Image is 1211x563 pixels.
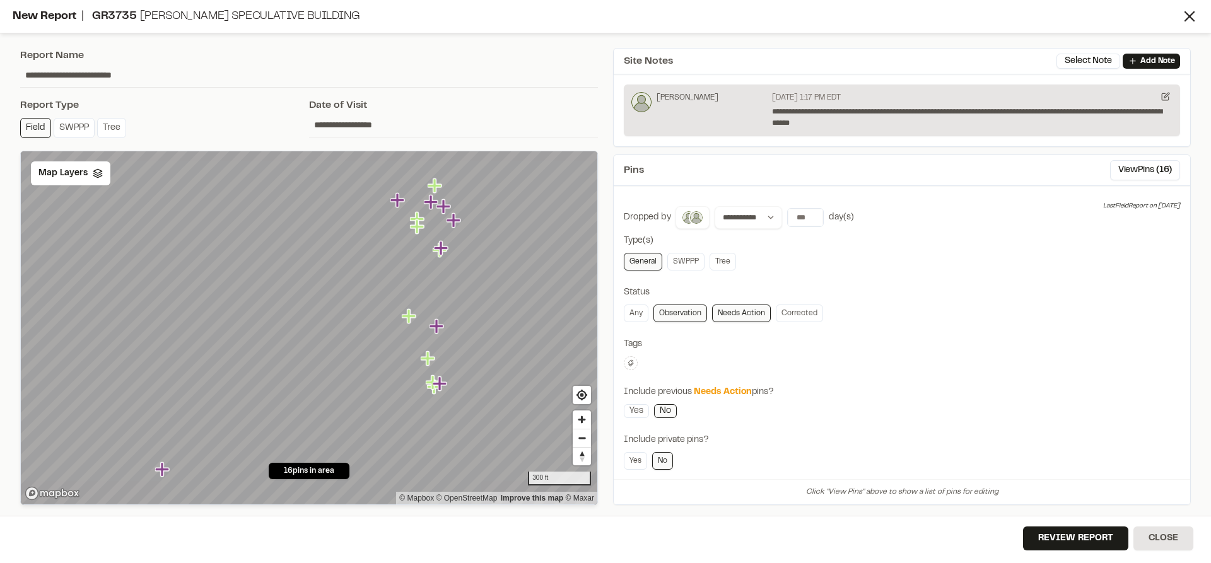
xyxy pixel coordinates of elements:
[20,98,309,113] div: Report Type
[624,337,1180,351] div: Tags
[433,376,449,392] div: Map marker
[624,54,673,69] span: Site Notes
[436,494,498,502] a: OpenStreetMap
[1156,163,1172,177] span: ( 16 )
[681,210,696,225] img: Raphael Betit
[501,494,563,502] a: Map feedback
[624,433,1180,447] div: Include private pins?
[1110,160,1180,180] button: ViewPins (16)
[710,253,736,270] a: Tree
[654,404,677,418] a: No
[624,253,662,270] a: General
[776,305,823,322] a: Corrected
[573,410,591,429] button: Zoom in
[428,178,444,194] div: Map marker
[689,210,704,225] img: Jake Shelley
[140,11,360,21] span: [PERSON_NAME] Speculative Building
[565,494,594,502] a: Maxar
[1056,54,1120,69] button: Select Note
[652,452,673,470] a: No
[829,211,854,224] div: day(s)
[155,461,172,478] div: Map marker
[21,151,597,504] canvas: Map
[624,404,649,418] a: Yes
[434,240,450,257] div: Map marker
[624,211,671,224] div: Dropped by
[1023,526,1128,550] button: Review Report
[653,305,707,322] a: Observation
[624,385,1180,399] div: Include previous pins?
[1103,201,1180,211] div: Last Field Report on [DATE]
[92,11,137,21] span: GR3735
[624,305,648,322] a: Any
[399,494,434,502] a: Mapbox
[528,472,591,485] div: 300 ft
[421,351,437,367] div: Map marker
[624,234,1180,248] div: Type(s)
[573,429,591,447] button: Zoom out
[694,388,752,396] span: Needs Action
[402,308,418,325] div: Map marker
[433,242,449,258] div: Map marker
[657,92,718,103] p: [PERSON_NAME]
[20,48,598,63] div: Report Name
[667,253,705,270] a: SWPPP
[424,194,440,211] div: Map marker
[631,92,652,112] img: Raphael Betit
[712,305,771,322] a: Needs Action
[676,206,710,229] button: Raphael Betit, Jake Shelley
[1140,55,1175,67] p: Add Note
[624,356,638,370] button: Edit Tags
[614,479,1190,504] div: Click "View Pins" above to show a list of pins for editing
[390,192,407,209] div: Map marker
[447,212,463,229] div: Map marker
[772,92,841,103] p: [DATE] 1:17 PM EDT
[624,286,1180,299] div: Status
[1133,526,1193,550] button: Close
[284,465,334,477] span: 16 pins in area
[410,211,426,228] div: Map marker
[573,448,591,465] span: Reset bearing to north
[573,447,591,465] button: Reset bearing to north
[573,386,591,404] button: Find my location
[436,199,453,215] div: Map marker
[13,8,1181,25] div: New Report
[430,318,446,335] div: Map marker
[410,219,426,235] div: Map marker
[309,98,598,113] div: Date of Visit
[624,452,647,470] a: Yes
[426,374,442,391] div: Map marker
[624,163,644,178] span: Pins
